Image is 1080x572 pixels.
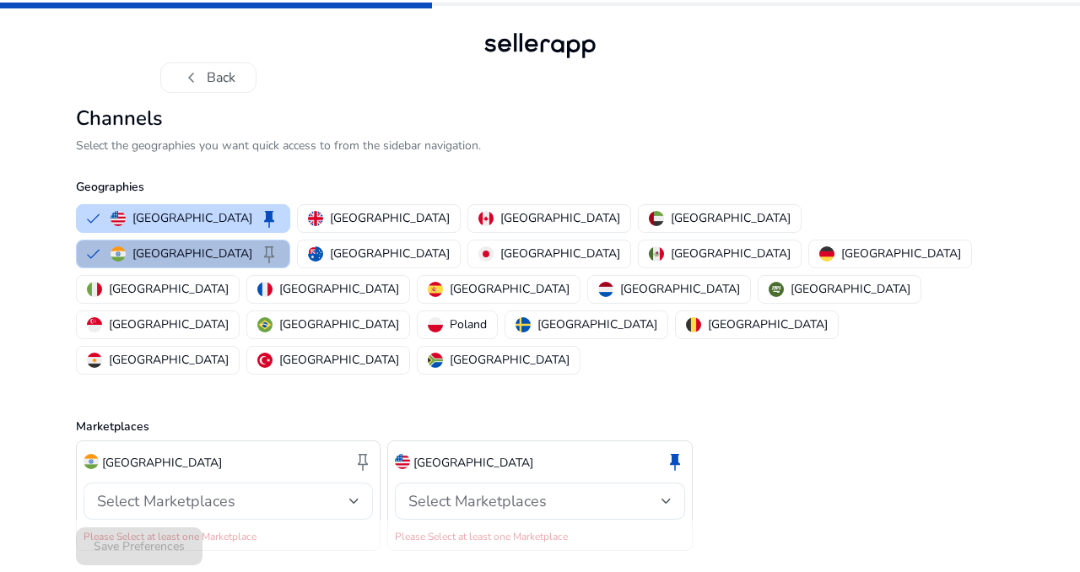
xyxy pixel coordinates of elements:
p: [GEOGRAPHIC_DATA] [279,280,399,298]
p: [GEOGRAPHIC_DATA] [671,245,791,262]
img: jp.svg [478,246,494,262]
p: Poland [450,316,487,333]
p: [GEOGRAPHIC_DATA] [500,245,620,262]
img: sg.svg [87,317,102,332]
span: chevron_left [181,67,202,88]
img: fr.svg [257,282,273,297]
span: keep [259,244,279,264]
img: tr.svg [257,353,273,368]
p: [GEOGRAPHIC_DATA] [279,316,399,333]
img: pl.svg [428,317,443,332]
p: [GEOGRAPHIC_DATA] [132,209,252,227]
p: [GEOGRAPHIC_DATA] [109,351,229,369]
p: [GEOGRAPHIC_DATA] [537,316,657,333]
p: [GEOGRAPHIC_DATA] [500,209,620,227]
p: [GEOGRAPHIC_DATA] [841,245,961,262]
img: in.svg [84,454,99,469]
img: br.svg [257,317,273,332]
p: [GEOGRAPHIC_DATA] [413,454,533,472]
p: [GEOGRAPHIC_DATA] [708,316,828,333]
img: de.svg [819,246,834,262]
p: [GEOGRAPHIC_DATA] [279,351,399,369]
img: it.svg [87,282,102,297]
p: [GEOGRAPHIC_DATA] [109,316,229,333]
p: [GEOGRAPHIC_DATA] [330,209,450,227]
img: es.svg [428,282,443,297]
img: ca.svg [478,211,494,226]
p: [GEOGRAPHIC_DATA] [132,245,252,262]
img: eg.svg [87,353,102,368]
img: mx.svg [649,246,664,262]
p: [GEOGRAPHIC_DATA] [102,454,222,472]
p: [GEOGRAPHIC_DATA] [791,280,910,298]
img: us.svg [111,211,126,226]
img: au.svg [308,246,323,262]
img: in.svg [111,246,126,262]
img: ae.svg [649,211,664,226]
img: be.svg [686,317,701,332]
p: [GEOGRAPHIC_DATA] [330,245,450,262]
img: us.svg [395,454,410,469]
span: Select Marketplaces [97,491,235,511]
p: [GEOGRAPHIC_DATA] [450,351,570,369]
span: keep [665,451,685,472]
img: nl.svg [598,282,613,297]
button: chevron_leftBack [160,62,256,93]
h2: Channels [76,106,1004,131]
img: se.svg [516,317,531,332]
p: Geographies [76,178,1004,196]
img: uk.svg [308,211,323,226]
img: sa.svg [769,282,784,297]
p: [GEOGRAPHIC_DATA] [620,280,740,298]
p: Select the geographies you want quick access to from the sidebar navigation. [76,137,1004,154]
span: keep [353,451,373,472]
p: [GEOGRAPHIC_DATA] [450,280,570,298]
p: Marketplaces [76,418,1004,435]
p: [GEOGRAPHIC_DATA] [109,280,229,298]
span: keep [259,208,279,229]
p: [GEOGRAPHIC_DATA] [671,209,791,227]
img: za.svg [428,353,443,368]
span: Select Marketplaces [408,491,547,511]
